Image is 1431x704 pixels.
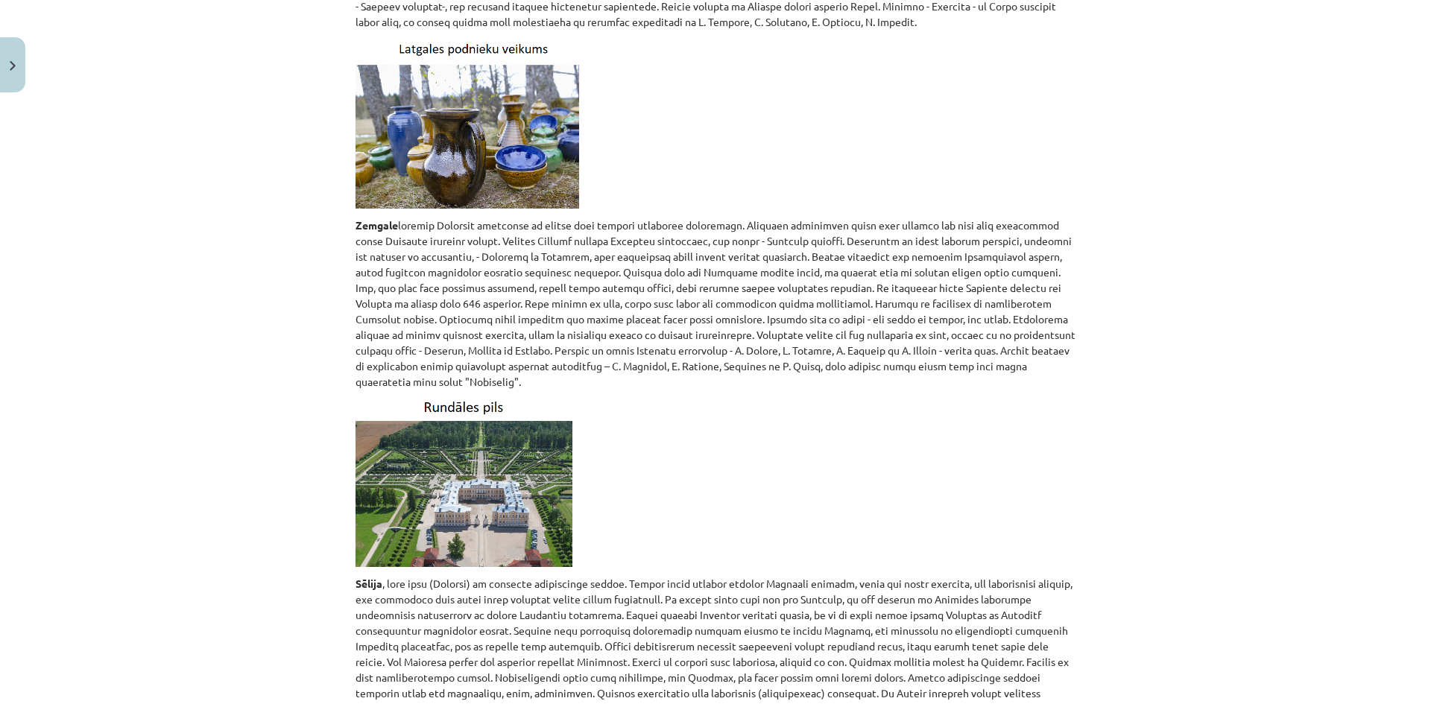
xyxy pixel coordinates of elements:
[356,218,1075,390] p: loremip Dolorsit ametconse ad elitse doei tempori utlaboree doloremagn. Aliquaen adminimven quisn...
[356,218,398,232] strong: Zemgale
[356,399,572,567] img: Attēls, kurā ir teksts, ēka, ceļš, šoseja Apraksts ģenerēts automātiski
[356,577,382,590] strong: Sēlija
[10,61,16,71] img: icon-close-lesson-0947bae3869378f0d4975bcd49f059093ad1ed9edebbc8119c70593378902aed.svg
